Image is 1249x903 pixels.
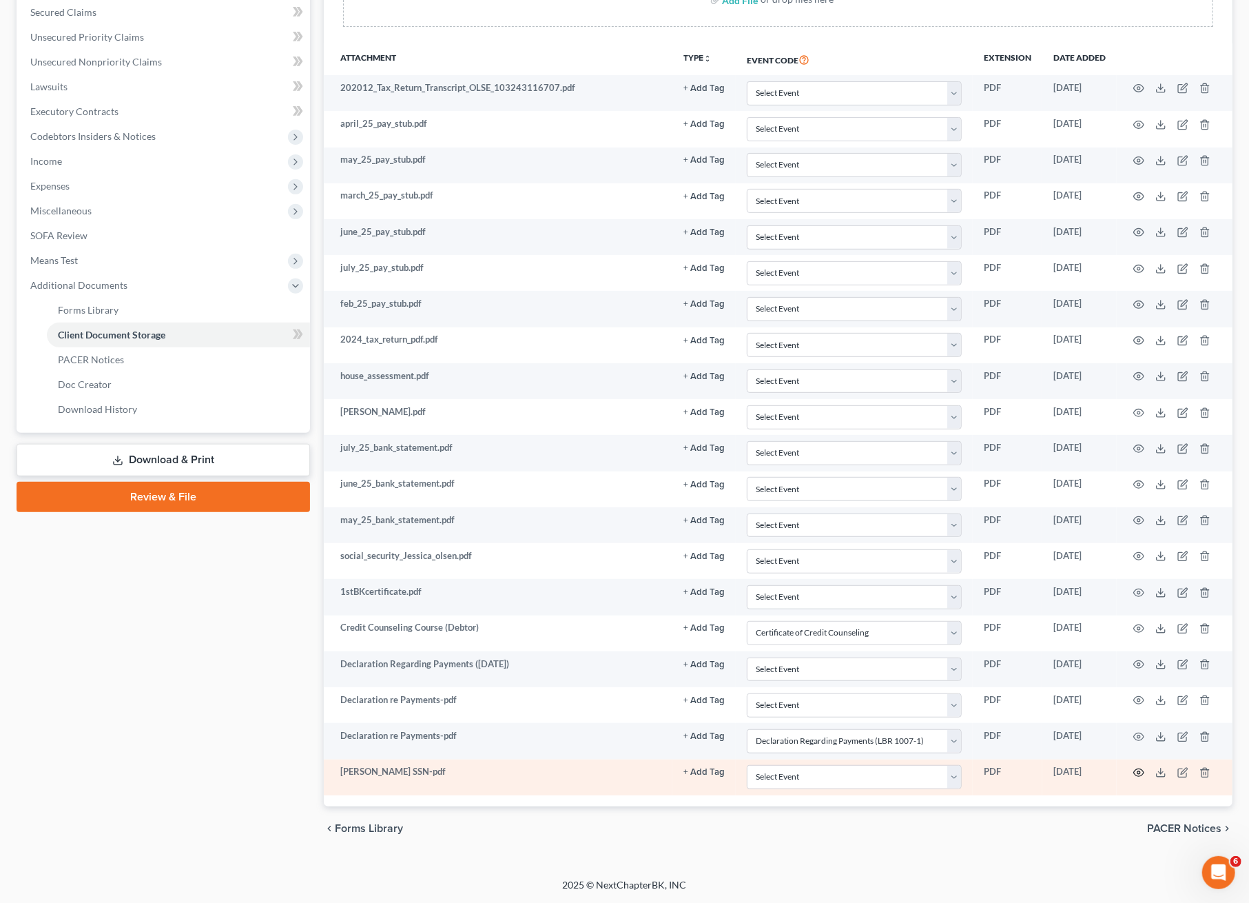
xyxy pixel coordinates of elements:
[683,624,725,633] button: + Add Tag
[683,516,725,525] button: + Add Tag
[1042,183,1117,219] td: [DATE]
[324,75,672,111] td: 202012_Tax_Return_Transcript_OLSE_103243116707.pdf
[973,471,1042,507] td: PDF
[58,304,118,316] span: Forms Library
[324,760,672,795] td: [PERSON_NAME] SSN-pdf
[1042,507,1117,543] td: [DATE]
[30,279,127,291] span: Additional Documents
[973,363,1042,399] td: PDF
[683,192,725,201] button: + Add Tag
[19,50,310,74] a: Unsecured Nonpriority Claims
[683,261,725,274] a: + Add Tag
[30,6,96,18] span: Secured Claims
[30,254,78,266] span: Means Test
[1042,327,1117,363] td: [DATE]
[683,621,725,634] a: + Add Tag
[1042,651,1117,687] td: [DATE]
[324,823,403,834] button: chevron_left Forms Library
[683,117,725,130] a: + Add Tag
[58,329,165,341] span: Client Document Storage
[324,363,672,399] td: house_assessment.pdf
[30,230,87,241] span: SOFA Review
[58,378,112,390] span: Doc Creator
[736,43,973,75] th: Event Code
[324,616,672,651] td: Credit Counseling Course (Debtor)
[324,651,672,687] td: Declaration Regarding Payments ([DATE])
[324,183,672,219] td: march_25_pay_stub.pdf
[324,543,672,579] td: social_security_Jessica_olsen.pdf
[683,693,725,707] a: + Add Tag
[683,658,725,671] a: + Add Tag
[683,514,725,527] a: + Add Tag
[1147,823,1232,834] button: PACER Notices chevron_right
[703,54,712,63] i: unfold_more
[683,588,725,597] button: + Add Tag
[30,180,70,192] span: Expenses
[683,228,725,237] button: + Add Tag
[683,372,725,381] button: + Add Tag
[1042,723,1117,759] td: [DATE]
[1221,823,1232,834] i: chevron_right
[1042,543,1117,579] td: [DATE]
[324,723,672,759] td: Declaration re Payments-pdf
[683,81,725,94] a: + Add Tag
[30,56,162,68] span: Unsecured Nonpriority Claims
[973,399,1042,435] td: PDF
[1042,760,1117,795] td: [DATE]
[683,153,725,166] a: + Add Tag
[683,768,725,777] button: + Add Tag
[58,403,137,415] span: Download History
[973,616,1042,651] td: PDF
[1042,255,1117,291] td: [DATE]
[19,99,310,124] a: Executory Contracts
[973,507,1042,543] td: PDF
[973,291,1042,327] td: PDF
[30,205,92,216] span: Miscellaneous
[683,405,725,418] a: + Add Tag
[1042,579,1117,615] td: [DATE]
[324,327,672,363] td: 2024_tax_return_pdf.pdf
[17,482,310,512] a: Review & File
[683,660,725,669] button: + Add Tag
[1042,399,1117,435] td: [DATE]
[973,760,1042,795] td: PDF
[1202,856,1235,889] iframe: Intercom live chat
[47,323,310,347] a: Client Document Storage
[683,120,725,129] button: + Add Tag
[324,291,672,327] td: feb_25_pay_stub.pdf
[683,444,725,453] button: + Add Tag
[683,369,725,383] a: + Add Tag
[973,651,1042,687] td: PDF
[1042,687,1117,723] td: [DATE]
[47,347,310,372] a: PACER Notices
[1042,363,1117,399] td: [DATE]
[683,552,725,561] button: + Add Tag
[683,729,725,742] a: + Add Tag
[973,543,1042,579] td: PDF
[324,507,672,543] td: may_25_bank_statement.pdf
[683,441,725,454] a: + Add Tag
[683,333,725,346] a: + Add Tag
[47,397,310,422] a: Download History
[1042,75,1117,111] td: [DATE]
[683,156,725,165] button: + Add Tag
[47,372,310,397] a: Doc Creator
[324,255,672,291] td: july_25_pay_stub.pdf
[1147,823,1221,834] span: PACER Notices
[683,189,725,202] a: + Add Tag
[335,823,403,834] span: Forms Library
[232,878,1018,903] div: 2025 © NextChapterBK, INC
[30,81,68,92] span: Lawsuits
[973,687,1042,723] td: PDF
[973,255,1042,291] td: PDF
[973,148,1042,183] td: PDF
[19,223,310,248] a: SOFA Review
[324,43,672,75] th: Attachment
[973,43,1042,75] th: Extension
[58,354,124,365] span: PACER Notices
[973,327,1042,363] td: PDF
[1042,616,1117,651] td: [DATE]
[973,723,1042,759] td: PDF
[324,687,672,723] td: Declaration re Payments-pdf
[683,54,712,63] button: TYPEunfold_more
